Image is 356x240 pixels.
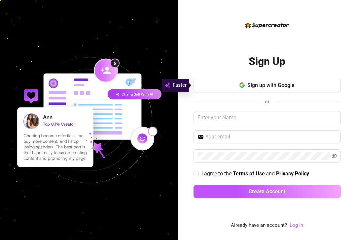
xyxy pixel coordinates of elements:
a: Log In [290,222,303,229]
h2: Sign Up [249,55,285,68]
span: eye-invisible [332,153,337,159]
button: Sign up with Google [194,79,341,92]
img: logo-BBDzfeDw.svg [245,22,289,28]
a: Terms of Use [233,170,265,177]
img: svg%3e [165,81,170,89]
a: Log In [290,222,303,228]
input: Your email [205,133,337,141]
span: Already have an account? [231,222,287,229]
span: Faster [173,81,187,89]
span: and [266,170,276,177]
button: Create Account [194,185,341,198]
span: or [265,99,269,105]
span: Sign up with Google [247,82,295,88]
input: Enter your Name [194,111,341,124]
span: Create Account [249,188,285,195]
span: I agree to the [201,170,233,177]
a: Privacy Policy [276,170,309,177]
